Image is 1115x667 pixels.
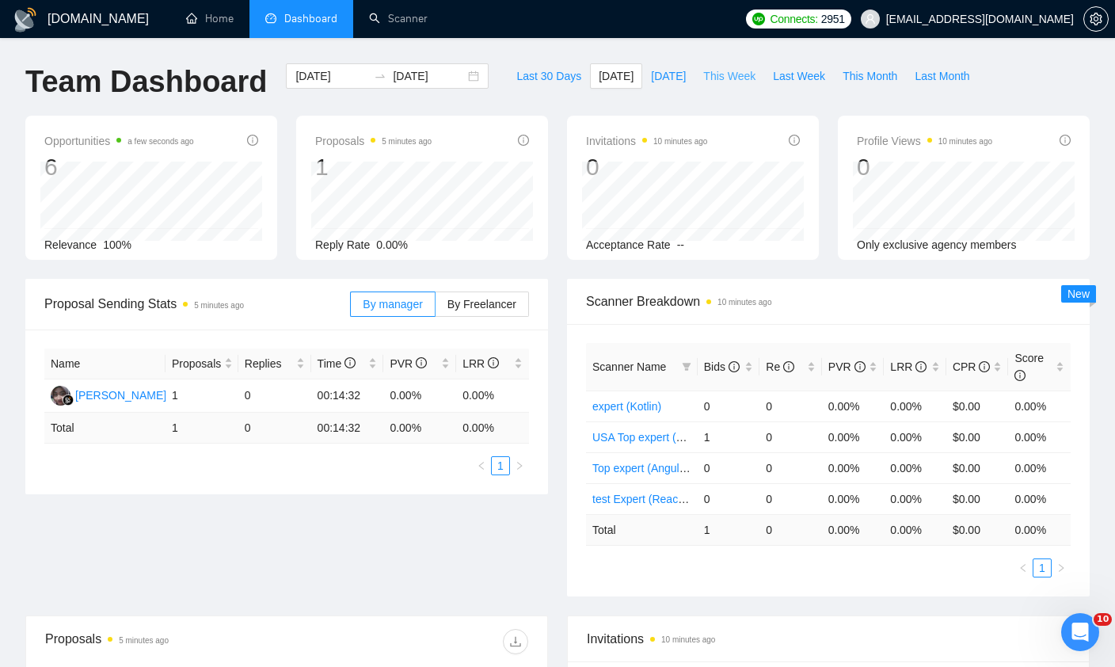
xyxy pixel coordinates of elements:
[642,63,694,89] button: [DATE]
[773,67,825,85] span: Last Week
[1083,13,1109,25] a: setting
[1033,559,1051,577] a: 1
[682,362,691,372] span: filter
[661,635,715,644] time: 10 minutes ago
[103,238,131,251] span: 100%
[238,413,311,444] td: 0
[822,452,885,483] td: 0.00%
[393,67,465,85] input: End date
[315,238,370,251] span: Reply Rate
[374,70,386,82] span: swap-right
[586,238,671,251] span: Acceptance Rate
[884,452,946,483] td: 0.00%
[592,400,661,413] a: expert (Kotlin)
[698,514,760,545] td: 1
[44,294,350,314] span: Proposal Sending Stats
[13,7,38,32] img: logo
[311,413,384,444] td: 00:14:32
[592,360,666,373] span: Scanner Name
[492,457,509,475] a: 1
[592,493,719,505] a: test Expert (React Native)
[456,379,529,413] td: 0.00%
[25,63,267,101] h1: Team Dashboard
[265,13,276,24] span: dashboard
[119,636,169,645] time: 5 minutes ago
[677,238,684,251] span: --
[1018,563,1028,573] span: left
[194,301,244,310] time: 5 minutes ago
[1008,514,1071,545] td: 0.00 %
[462,357,499,370] span: LRR
[447,298,516,311] span: By Freelancer
[247,135,258,146] span: info-circle
[821,10,845,28] span: 2951
[698,483,760,514] td: 0
[865,13,876,25] span: user
[127,137,193,146] time: a few seconds ago
[318,357,356,370] span: Time
[759,514,822,545] td: 0
[1014,370,1026,381] span: info-circle
[510,456,529,475] button: right
[504,635,527,648] span: download
[166,379,238,413] td: 1
[172,355,221,372] span: Proposals
[698,452,760,483] td: 0
[1067,288,1090,300] span: New
[383,379,456,413] td: 0.00%
[63,394,74,406] img: gigradar-bm.png
[857,131,992,151] span: Profile Views
[938,137,992,146] time: 10 minutes ago
[1033,558,1052,577] li: 1
[946,483,1009,514] td: $0.00
[906,63,978,89] button: Last Month
[472,456,491,475] li: Previous Page
[884,514,946,545] td: 0.00 %
[456,413,529,444] td: 0.00 %
[315,131,432,151] span: Proposals
[44,131,194,151] span: Opportunities
[946,514,1009,545] td: $ 0.00
[1008,452,1071,483] td: 0.00%
[472,456,491,475] button: left
[586,131,707,151] span: Invitations
[822,421,885,452] td: 0.00%
[44,152,194,182] div: 6
[488,357,499,368] span: info-circle
[166,413,238,444] td: 1
[703,67,755,85] span: This Week
[946,391,1009,421] td: $0.00
[822,391,885,421] td: 0.00%
[953,360,990,373] span: CPR
[822,514,885,545] td: 0.00 %
[717,298,771,307] time: 10 minutes ago
[679,355,694,379] span: filter
[834,63,906,89] button: This Month
[759,391,822,421] td: 0
[653,137,707,146] time: 10 minutes ago
[592,431,702,444] a: USA Top expert (swift)
[599,67,634,85] span: [DATE]
[166,349,238,379] th: Proposals
[503,629,528,654] button: download
[857,152,992,182] div: 0
[884,391,946,421] td: 0.00%
[491,456,510,475] li: 1
[822,483,885,514] td: 0.00%
[698,391,760,421] td: 0
[1008,483,1071,514] td: 0.00%
[75,387,192,404] div: [PERSON_NAME] Ayra
[694,63,764,89] button: This Week
[284,12,337,25] span: Dashboard
[843,67,897,85] span: This Month
[510,456,529,475] li: Next Page
[1052,558,1071,577] button: right
[979,361,990,372] span: info-circle
[383,413,456,444] td: 0.00 %
[651,67,686,85] span: [DATE]
[1084,13,1108,25] span: setting
[51,386,70,406] img: NF
[783,361,794,372] span: info-circle
[477,461,486,471] span: left
[344,357,356,368] span: info-circle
